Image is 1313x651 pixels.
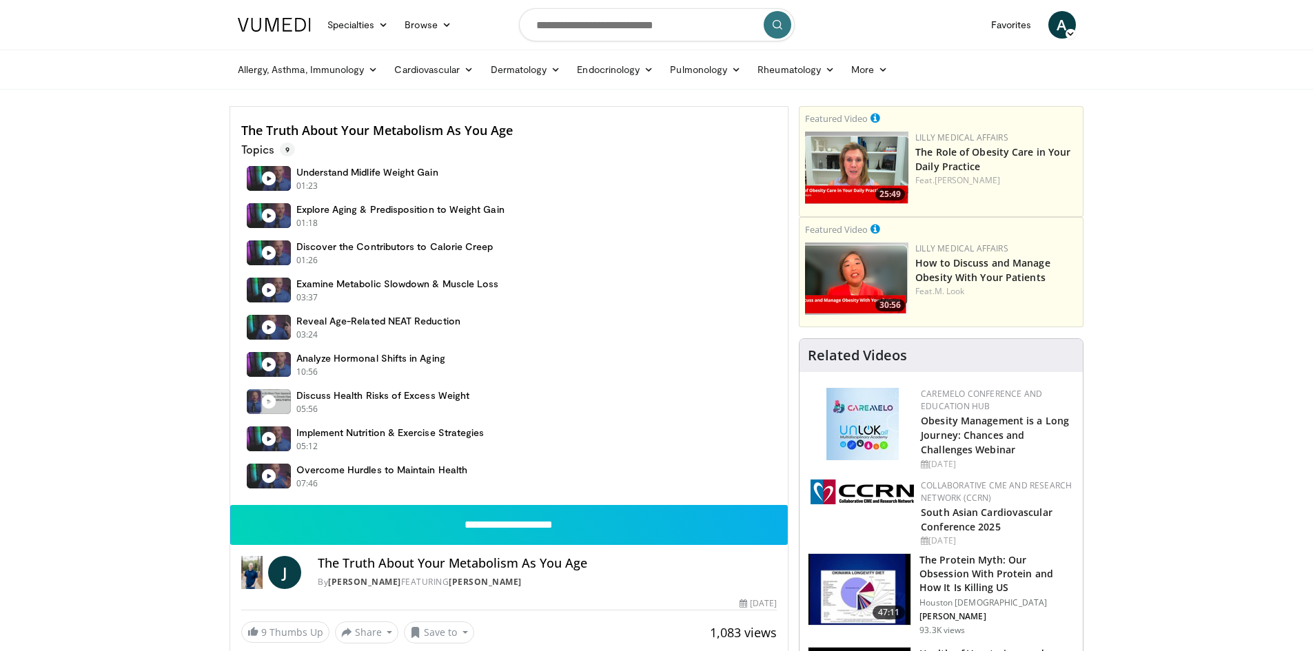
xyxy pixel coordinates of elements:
[1048,11,1076,39] a: A
[396,11,460,39] a: Browse
[710,624,777,641] span: 1,083 views
[805,242,908,315] a: 30:56
[318,556,777,571] h4: The Truth About Your Metabolism As You Age
[935,285,965,297] a: M. Look
[662,56,749,83] a: Pulmonology
[915,256,1050,284] a: How to Discuss and Manage Obesity With Your Patients
[569,56,662,83] a: Endocrinology
[296,278,499,290] h4: Examine Metabolic Slowdown & Muscle Loss
[296,329,318,341] p: 03:24
[335,621,399,643] button: Share
[280,143,295,156] span: 9
[482,56,569,83] a: Dermatology
[318,576,777,588] div: By FEATURING
[241,556,263,589] img: Dr. Jordan Rennicke
[915,242,1008,254] a: Lilly Medical Affairs
[805,242,908,315] img: c98a6a29-1ea0-4bd5-8cf5-4d1e188984a7.png.150x105_q85_crop-smart_upscale.png
[296,291,318,304] p: 03:37
[296,426,485,439] h4: Implement Nutrition & Exercise Strategies
[296,352,445,364] h4: Analyze Hormonal Shifts in Aging
[386,56,482,83] a: Cardiovascular
[805,132,908,204] img: e1208b6b-349f-4914-9dd7-f97803bdbf1d.png.150x105_q85_crop-smart_upscale.png
[915,132,1008,143] a: Lilly Medical Affairs
[238,18,311,32] img: VuMedi Logo
[983,11,1040,39] a: Favorites
[805,132,908,204] a: 25:49
[921,535,1072,547] div: [DATE]
[915,174,1077,187] div: Feat.
[230,56,387,83] a: Allergy, Asthma, Immunology
[843,56,896,83] a: More
[921,479,1072,504] a: Collaborative CME and Research Network (CCRN)
[915,145,1070,173] a: The Role of Obesity Care in Your Daily Practice
[915,285,1077,298] div: Feat.
[921,506,1052,533] a: South Asian Cardiovascular Conference 2025
[921,388,1042,412] a: CaReMeLO Conference and Education Hub
[404,621,474,643] button: Save to
[919,597,1075,608] p: Houston [DEMOGRAPHIC_DATA]
[296,403,318,415] p: 05:56
[268,556,301,589] a: J
[296,477,318,490] p: 07:46
[261,626,267,639] span: 9
[296,464,467,476] h4: Overcome Hurdles to Maintain Health
[805,223,868,236] small: Featured Video
[808,347,907,364] h4: Related Videos
[873,606,906,619] span: 47:11
[296,240,493,253] h4: Discover the Contributors to Calorie Creep
[519,8,795,41] input: Search topics, interventions
[296,366,318,378] p: 10:56
[296,166,438,178] h4: Understand Midlife Weight Gain
[921,458,1072,471] div: [DATE]
[296,315,460,327] h4: Reveal Age-Related NEAT Reduction
[296,254,318,267] p: 01:26
[826,388,899,460] img: 45df64a9-a6de-482c-8a90-ada250f7980c.png.150x105_q85_autocrop_double_scale_upscale_version-0.2.jpg
[328,576,401,588] a: [PERSON_NAME]
[808,553,1075,636] a: 47:11 The Protein Myth: Our Obsession With Protein and How It Is Killing US Houston [DEMOGRAPHIC_...
[241,123,777,138] h4: The Truth About Your Metabolism As You Age
[919,611,1075,622] p: [PERSON_NAME]
[749,56,843,83] a: Rheumatology
[319,11,397,39] a: Specialties
[241,621,329,643] a: 9 Thumbs Up
[241,143,295,156] p: Topics
[808,554,910,626] img: b7b8b05e-5021-418b-a89a-60a270e7cf82.150x105_q85_crop-smart_upscale.jpg
[875,299,905,311] span: 30:56
[811,479,914,504] img: a04ee3ba-8487-4636-b0fb-5e8d268f3737.png.150x105_q85_autocrop_double_scale_upscale_version-0.2.png
[449,576,522,588] a: [PERSON_NAME]
[296,389,470,402] h4: Discuss Health Risks of Excess Weight
[935,174,1000,186] a: [PERSON_NAME]
[740,597,777,610] div: [DATE]
[919,553,1075,595] h3: The Protein Myth: Our Obsession With Protein and How It Is Killing US
[805,112,868,125] small: Featured Video
[296,180,318,192] p: 01:23
[296,217,318,229] p: 01:18
[875,188,905,200] span: 25:49
[296,203,505,216] h4: Explore Aging & Predisposition to Weight Gain
[921,414,1069,456] a: Obesity Management is a Long Journey: Chances and Challenges Webinar
[296,440,318,453] p: 05:12
[919,625,965,636] p: 93.3K views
